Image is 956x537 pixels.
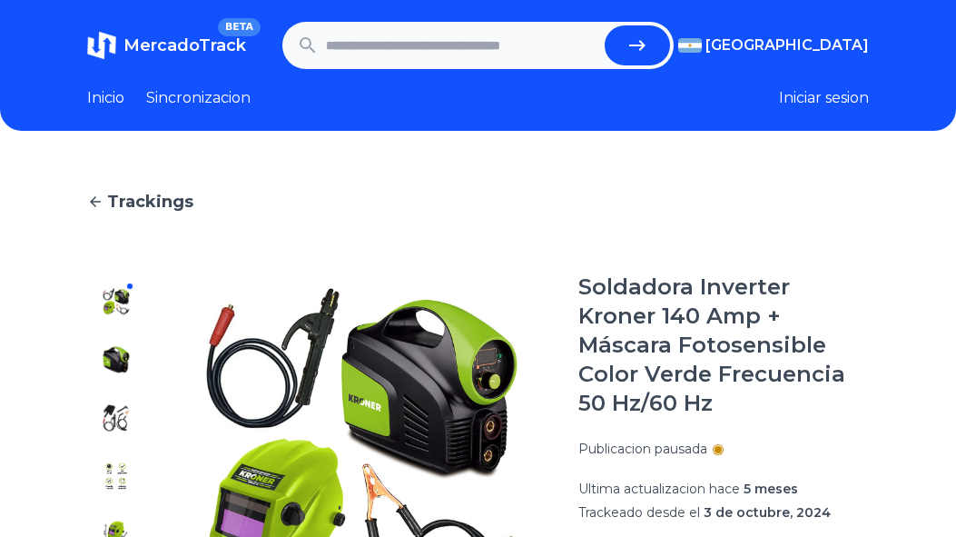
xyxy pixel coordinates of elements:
img: Soldadora Inverter Kroner 140 Amp + Máscara Fotosensible Color Verde Frecuencia 50 Hz/60 Hz [102,287,131,316]
a: MercadoTrackBETA [87,31,246,60]
h1: Soldadora Inverter Kroner 140 Amp + Máscara Fotosensible Color Verde Frecuencia 50 Hz/60 Hz [578,273,869,418]
span: [GEOGRAPHIC_DATA] [705,35,869,56]
span: 5 meses [744,481,798,497]
p: Publicacion pausada [578,440,707,458]
span: BETA [218,18,261,36]
img: Soldadora Inverter Kroner 140 Amp + Máscara Fotosensible Color Verde Frecuencia 50 Hz/60 Hz [102,462,131,491]
img: Soldadora Inverter Kroner 140 Amp + Máscara Fotosensible Color Verde Frecuencia 50 Hz/60 Hz [102,345,131,374]
span: Trackings [107,189,193,214]
a: Trackings [87,189,869,214]
img: MercadoTrack [87,31,116,60]
span: MercadoTrack [123,35,246,55]
span: Ultima actualizacion hace [578,481,740,497]
button: [GEOGRAPHIC_DATA] [678,35,869,56]
span: 3 de octubre, 2024 [704,504,831,521]
a: Inicio [87,87,124,109]
img: Argentina [678,38,702,53]
button: Iniciar sesion [779,87,869,109]
span: Trackeado desde el [578,504,700,521]
a: Sincronizacion [146,87,251,109]
img: Soldadora Inverter Kroner 140 Amp + Máscara Fotosensible Color Verde Frecuencia 50 Hz/60 Hz [102,403,131,433]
